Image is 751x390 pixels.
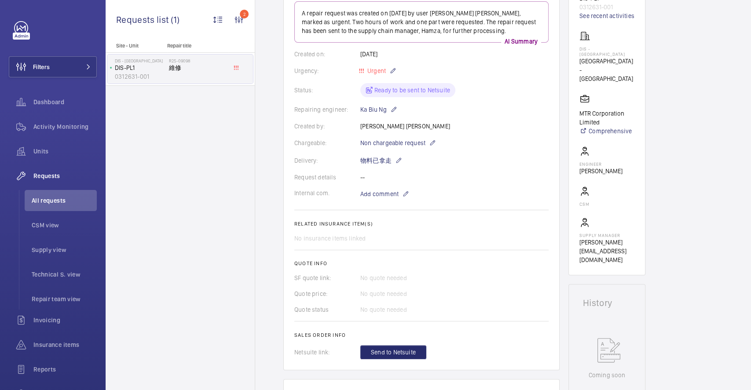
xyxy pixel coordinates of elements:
[360,190,399,198] span: Add comment
[371,348,416,357] span: Send to Netsuite
[579,66,634,83] p: - [GEOGRAPHIC_DATA]
[33,62,50,71] span: Filters
[579,201,590,207] p: CSM
[302,9,541,35] p: A repair request was created on [DATE] by user [PERSON_NAME] [PERSON_NAME], marked as urgent. Two...
[294,260,549,266] h2: Quote info
[579,127,634,135] a: Comprehensive
[583,299,631,307] h1: History
[33,316,97,324] span: Invoicing
[33,98,97,106] span: Dashboard
[167,43,225,49] p: Repair title
[169,58,227,63] h2: R25-09098
[579,161,623,167] p: Engineer
[32,270,97,279] span: Technical S. view
[9,56,97,77] button: Filters
[33,171,97,180] span: Requests
[294,221,549,227] h2: Related insurance item(s)
[579,57,634,66] p: [GEOGRAPHIC_DATA]
[32,295,97,303] span: Repair team view
[360,345,426,359] button: Send to Netsuite
[579,11,634,20] a: See recent activities
[33,122,97,131] span: Activity Monitoring
[169,63,227,72] span: 維修
[579,109,634,127] p: MTR Corporation Limited
[360,104,397,115] p: Ka Biu Ng
[579,167,623,175] p: [PERSON_NAME]
[116,14,171,25] span: Requests list
[106,43,164,49] p: Site - Unit
[360,139,425,147] span: Non chargeable request
[33,147,97,156] span: Units
[32,196,97,205] span: All requests
[33,340,97,349] span: Insurance items
[115,58,165,63] p: DIS - [GEOGRAPHIC_DATA]
[579,46,634,57] p: DIS - [GEOGRAPHIC_DATA]
[360,155,402,166] p: 物料已拿走
[579,3,634,11] p: 0312631-001
[115,72,165,81] p: 0312631-001
[115,63,165,72] p: DIS-PL1
[294,332,549,338] h2: Sales order info
[501,37,541,46] p: AI Summary
[32,221,97,230] span: CSM view
[32,245,97,254] span: Supply view
[366,67,386,74] span: Urgent
[588,371,625,379] p: Coming soon
[33,365,97,374] span: Reports
[579,238,634,264] p: [PERSON_NAME][EMAIL_ADDRESS][DOMAIN_NAME]
[579,233,634,238] p: Supply manager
